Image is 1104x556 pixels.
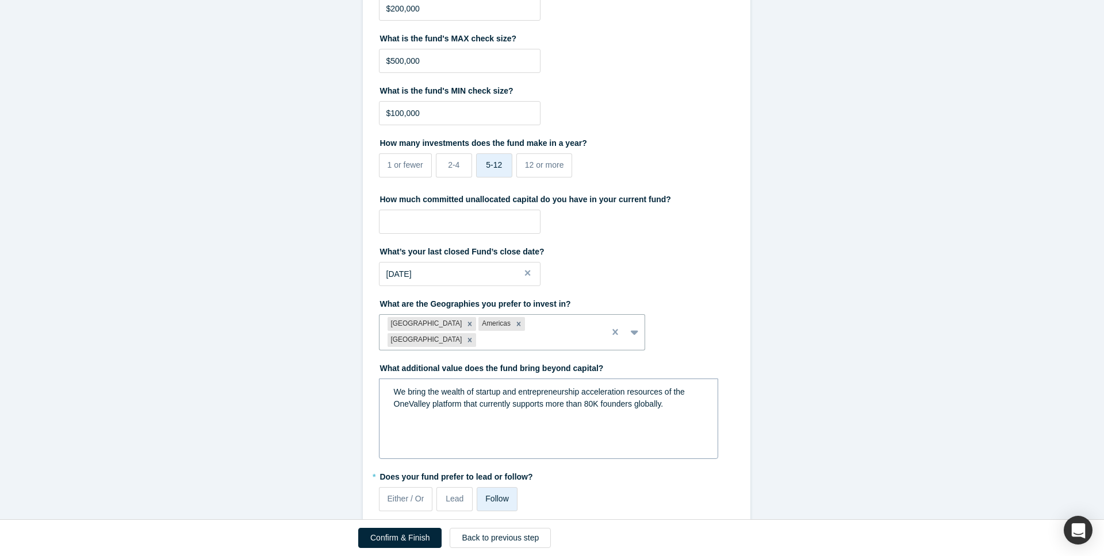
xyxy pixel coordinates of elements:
[450,528,551,548] button: Back to previous step
[379,358,734,374] label: What additional value does the fund bring beyond capital?
[525,160,564,169] span: 12 or more
[379,49,540,73] input: $
[387,383,711,414] div: rdw-editor
[463,317,476,331] div: Remove North America
[388,160,423,169] span: 1 or fewer
[379,379,718,459] div: rdw-wrapper
[379,101,540,125] input: $
[394,387,687,408] span: We bring the wealth of startup and entrepreneurship acceleration resources of the OneValley platf...
[523,262,540,286] button: Close
[486,160,502,169] span: 5-12
[379,29,734,45] label: What is the fund's MAX check size?
[388,317,464,331] div: [GEOGRAPHIC_DATA]
[388,333,464,347] div: [GEOGRAPHIC_DATA]
[478,317,512,331] div: Americas
[446,494,463,503] span: Lead
[379,467,734,483] label: Does your fund prefer to lead or follow?
[463,333,476,347] div: Remove Western Europe
[379,294,734,310] label: What are the Geographies you prefer to invest in?
[379,133,734,149] label: How many investments does the fund make in a year?
[379,190,734,206] label: How much committed unallocated capital do you have in your current fund?
[388,494,424,503] span: Either / Or
[358,528,442,548] button: Confirm & Finish
[485,494,508,503] span: Follow
[448,160,459,169] span: 2-4
[379,242,734,258] label: What’s your last closed Fund’s close date?
[386,269,412,279] span: [DATE]
[379,262,540,286] button: [DATE]
[512,317,525,331] div: Remove Americas
[379,81,734,97] label: What is the fund's MIN check size?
